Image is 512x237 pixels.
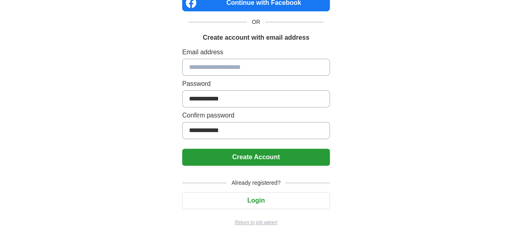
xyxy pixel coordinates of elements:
[182,79,330,89] label: Password
[182,149,330,166] button: Create Account
[247,18,265,26] span: OR
[227,179,285,187] span: Already registered?
[182,192,330,209] button: Login
[182,47,330,57] label: Email address
[203,33,309,43] h1: Create account with email address
[182,197,330,204] a: Login
[182,219,330,226] a: Return to job advert
[182,111,330,120] label: Confirm password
